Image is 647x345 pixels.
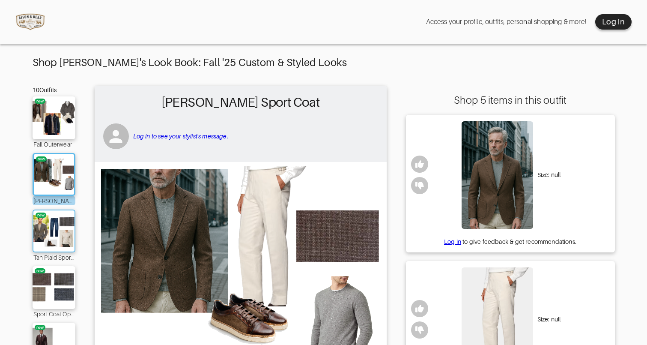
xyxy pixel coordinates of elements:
div: new [36,99,44,104]
div: Fall Outerwear [33,139,75,149]
div: Sport Coat Options: Overview [33,309,75,318]
img: Outfit Fall Outerwear [30,101,78,135]
div: new [37,213,45,218]
div: [PERSON_NAME] Sport Coat [33,196,75,205]
h2: [PERSON_NAME] Sport Coat [99,90,382,115]
div: to give feedback & get recommendations. [406,237,615,246]
div: Size: null [537,171,561,179]
a: Log in to see your stylist's message. [133,133,228,140]
div: Shop 5 items in this outfit [406,94,615,106]
img: Outfit Tan-Brown Sport Coat [31,159,76,190]
div: 10 Outfits [33,86,75,94]
div: Shop [PERSON_NAME]'s Look Book: Fall '25 Custom & Styled Looks [33,57,615,69]
img: Outfit Tan Plaid Sportcoat [31,215,77,247]
div: Access your profile, outfits, personal shopping & more! [426,18,587,26]
img: sr8XzZFYchiD5F7PmnY51Thf [462,121,533,229]
div: new [36,325,44,330]
a: Log in [444,238,461,245]
div: new [38,156,45,162]
img: Bison & Bear Fine Clothing logo [15,7,45,37]
button: Log in [595,14,632,30]
img: Outfit Sport Coat Options: Overview [30,270,78,305]
div: Size: null [537,315,561,324]
div: Tan Plaid Sportcoat [33,252,75,262]
div: Log in [602,17,625,27]
div: new [36,268,44,273]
